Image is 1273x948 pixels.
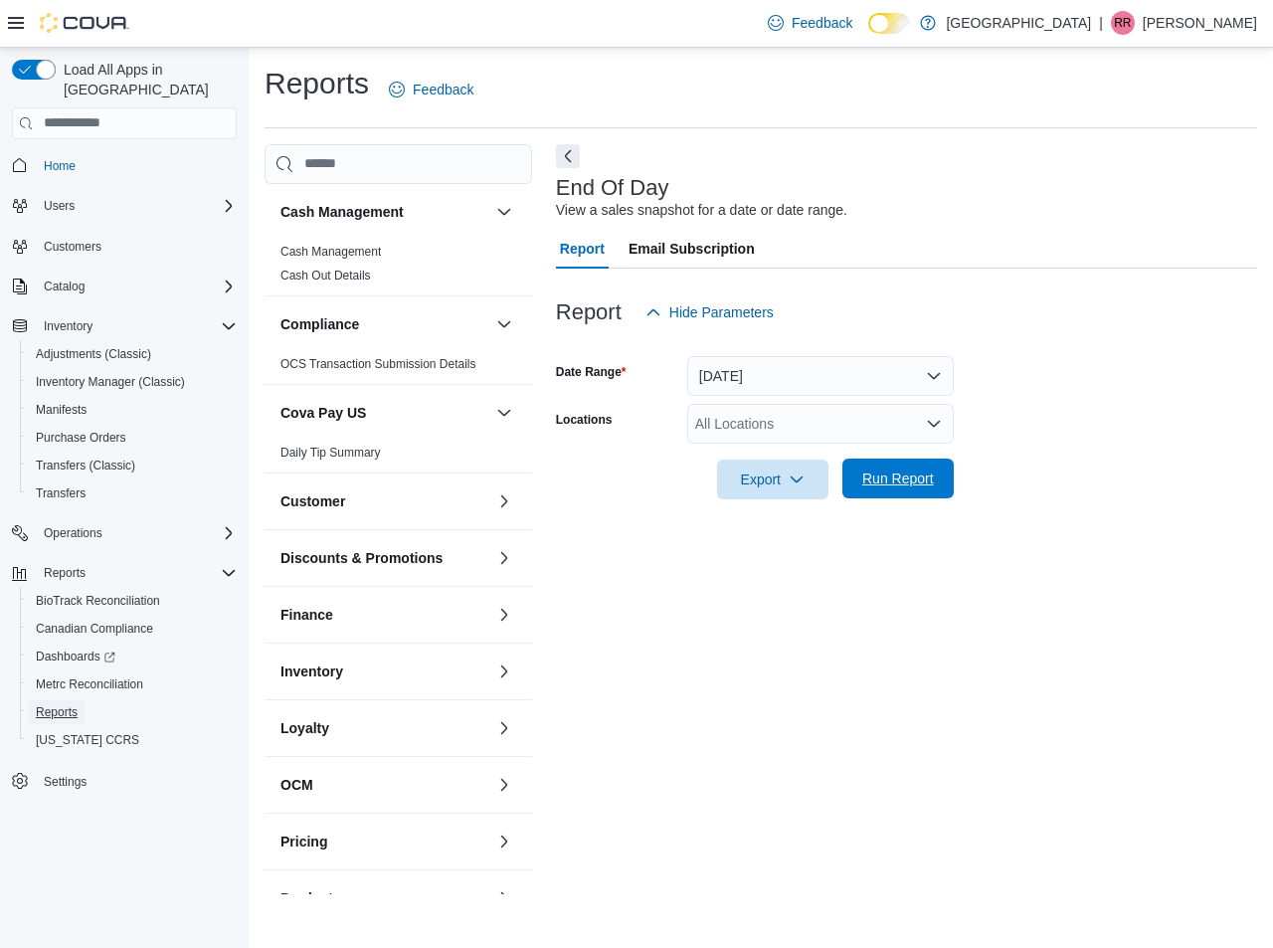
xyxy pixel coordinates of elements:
button: Inventory [280,662,488,681]
button: Cash Management [280,202,488,222]
a: Metrc Reconciliation [28,672,151,696]
div: Compliance [265,352,532,384]
a: Home [36,154,84,178]
span: Operations [44,525,102,541]
p: [PERSON_NAME] [1143,11,1257,35]
a: Settings [36,770,94,794]
div: Cova Pay US [265,441,532,473]
button: Canadian Compliance [20,615,245,643]
a: Feedback [381,70,481,109]
span: Report [560,229,605,269]
a: Daily Tip Summary [280,446,381,460]
span: Dashboards [36,649,115,664]
span: Reports [36,704,78,720]
span: OCS Transaction Submission Details [280,356,476,372]
a: Purchase Orders [28,426,134,450]
p: | [1099,11,1103,35]
h3: Pricing [280,832,327,852]
span: BioTrack Reconciliation [28,589,237,613]
span: BioTrack Reconciliation [36,593,160,609]
button: Cash Management [492,200,516,224]
span: Dark Mode [868,34,869,35]
span: Hide Parameters [669,302,774,322]
h3: Cash Management [280,202,404,222]
button: Compliance [280,314,488,334]
button: [US_STATE] CCRS [20,726,245,754]
button: Metrc Reconciliation [20,670,245,698]
button: Loyalty [492,716,516,740]
span: Transfers [36,485,86,501]
h3: Finance [280,605,333,625]
button: Discounts & Promotions [280,548,488,568]
nav: Complex example [12,143,237,848]
button: BioTrack Reconciliation [20,587,245,615]
div: Cash Management [265,240,532,295]
label: Date Range [556,364,627,380]
button: Export [717,460,828,499]
h3: Report [556,300,622,324]
span: Adjustments (Classic) [28,342,237,366]
span: Manifests [36,402,87,418]
h3: Products [280,888,341,908]
button: Users [36,194,83,218]
h3: OCM [280,775,313,795]
span: Run Report [862,469,934,488]
a: [US_STATE] CCRS [28,728,147,752]
button: Catalog [4,273,245,300]
button: Catalog [36,275,92,298]
button: Hide Parameters [637,292,782,332]
button: Finance [280,605,488,625]
span: Feedback [792,13,852,33]
span: Operations [36,521,237,545]
span: Feedback [413,80,473,99]
span: Settings [36,768,237,793]
button: Operations [36,521,110,545]
a: Adjustments (Classic) [28,342,159,366]
button: Manifests [20,396,245,424]
span: Email Subscription [629,229,755,269]
button: Next [556,144,580,168]
button: Finance [492,603,516,627]
button: Reports [20,698,245,726]
span: Catalog [36,275,237,298]
button: Run Report [842,459,954,498]
span: Transfers (Classic) [28,454,237,477]
button: Reports [4,559,245,587]
span: Inventory [36,314,237,338]
a: Customers [36,235,109,259]
input: Dark Mode [868,13,910,34]
span: Reports [28,700,237,724]
span: Daily Tip Summary [280,445,381,461]
span: Cash Out Details [280,268,371,284]
span: Transfers (Classic) [36,458,135,474]
a: Transfers [28,481,93,505]
button: Adjustments (Classic) [20,340,245,368]
h3: Cova Pay US [280,403,366,423]
button: Operations [4,519,245,547]
span: Home [44,158,76,174]
button: Compliance [492,312,516,336]
a: Reports [28,700,86,724]
span: [US_STATE] CCRS [36,732,139,748]
span: Reports [44,565,86,581]
button: Pricing [492,830,516,853]
span: Manifests [28,398,237,422]
button: Open list of options [926,416,942,432]
button: Discounts & Promotions [492,546,516,570]
h1: Reports [265,64,369,103]
span: Purchase Orders [28,426,237,450]
span: Home [36,153,237,178]
button: Products [492,886,516,910]
button: OCM [280,775,488,795]
h3: End Of Day [556,176,669,200]
h3: Loyalty [280,718,329,738]
button: Purchase Orders [20,424,245,452]
span: Washington CCRS [28,728,237,752]
button: Settings [4,766,245,795]
a: Dashboards [20,643,245,670]
button: [DATE] [687,356,954,396]
span: Load All Apps in [GEOGRAPHIC_DATA] [56,60,237,99]
button: Inventory [36,314,100,338]
button: Inventory [492,660,516,683]
button: Inventory [4,312,245,340]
